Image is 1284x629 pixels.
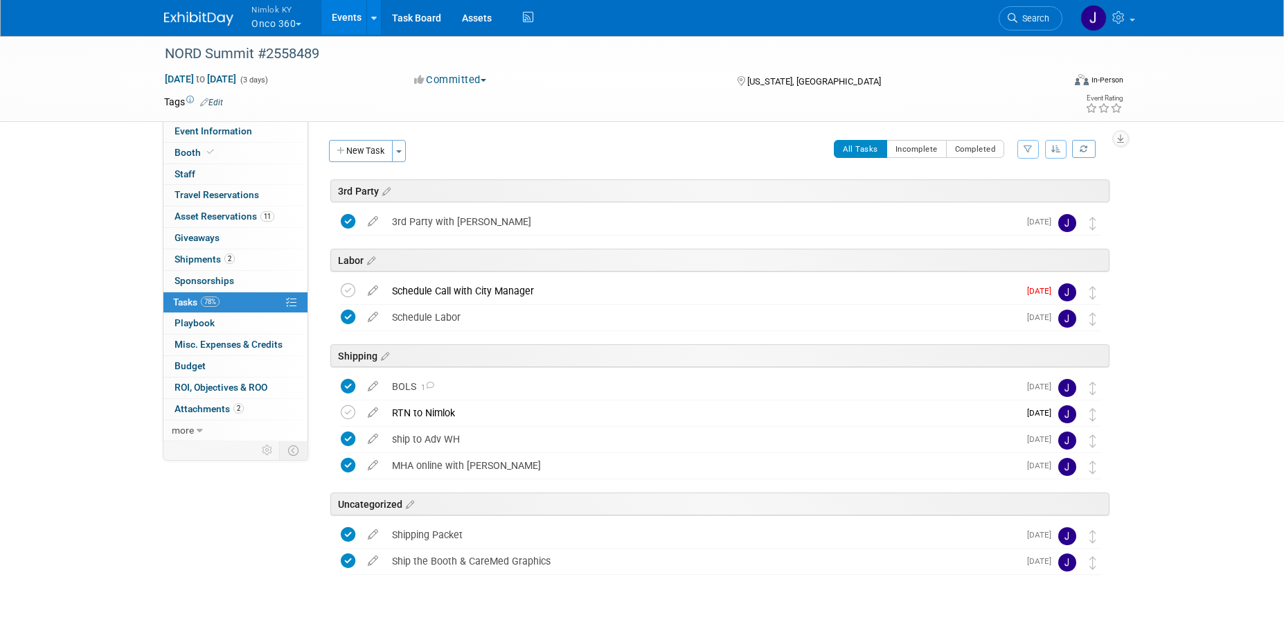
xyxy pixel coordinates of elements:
[1058,458,1076,476] img: Jamie Dunn
[361,285,385,297] a: edit
[1089,530,1096,543] i: Move task
[164,12,233,26] img: ExhibitDay
[1089,434,1096,448] i: Move task
[207,148,214,156] i: Booth reservation complete
[330,493,1109,515] div: Uncategorized
[164,73,237,85] span: [DATE] [DATE]
[163,121,307,142] a: Event Information
[1027,382,1058,391] span: [DATE]
[409,73,492,87] button: Committed
[1089,461,1096,474] i: Move task
[175,275,234,286] span: Sponsorships
[163,249,307,270] a: Shipments2
[361,555,385,567] a: edit
[361,380,385,393] a: edit
[946,140,1005,158] button: Completed
[175,339,283,350] span: Misc. Expenses & Credits
[1058,283,1076,301] img: Jamie Dunn
[1085,95,1123,102] div: Event Rating
[1080,5,1107,31] img: Jamie Dunn
[385,427,1019,451] div: ship to Adv WH
[385,375,1019,398] div: BOLS
[163,420,307,441] a: more
[175,360,206,371] span: Budget
[1027,530,1058,540] span: [DATE]
[385,401,1019,425] div: RTN to Nimlok
[1027,217,1058,227] span: [DATE]
[280,441,308,459] td: Toggle Event Tabs
[163,164,307,185] a: Staff
[175,232,220,243] span: Giveaways
[747,76,881,87] span: [US_STATE], [GEOGRAPHIC_DATA]
[1027,461,1058,470] span: [DATE]
[1089,556,1096,569] i: Move task
[251,2,301,17] span: Nimlok KY
[361,433,385,445] a: edit
[981,72,1123,93] div: Event Format
[385,210,1019,233] div: 3rd Party with [PERSON_NAME]
[1075,74,1089,85] img: Format-Inperson.png
[1058,553,1076,572] img: Jamie Dunn
[330,249,1109,272] div: Labor
[385,523,1019,547] div: Shipping Packet
[160,42,1042,67] div: NORD Summit #2558489
[163,378,307,398] a: ROI, Objectives & ROO
[385,279,1019,303] div: Schedule Call with City Manager
[1027,556,1058,566] span: [DATE]
[385,454,1019,477] div: MHA online with [PERSON_NAME]
[163,399,307,420] a: Attachments2
[260,211,274,222] span: 11
[1058,310,1076,328] img: Jamie Dunn
[175,317,215,328] span: Playbook
[163,185,307,206] a: Travel Reservations
[361,529,385,541] a: edit
[1058,214,1076,232] img: Jamie Dunn
[1089,312,1096,326] i: Move task
[175,211,274,222] span: Asset Reservations
[200,98,223,107] a: Edit
[163,313,307,334] a: Playbook
[163,206,307,227] a: Asset Reservations11
[385,305,1019,329] div: Schedule Labor
[1089,217,1096,230] i: Move task
[1027,286,1058,296] span: [DATE]
[1089,286,1096,299] i: Move task
[364,253,375,267] a: Edit sections
[1072,140,1096,158] a: Refresh
[330,344,1109,367] div: Shipping
[163,356,307,377] a: Budget
[1058,405,1076,423] img: Jamie Dunn
[164,95,223,109] td: Tags
[1058,432,1076,450] img: Jamie Dunn
[329,140,393,162] button: New Task
[361,311,385,324] a: edit
[1027,434,1058,444] span: [DATE]
[402,497,414,511] a: Edit sections
[163,335,307,355] a: Misc. Expenses & Credits
[163,292,307,313] a: Tasks78%
[175,147,217,158] span: Booth
[1027,408,1058,418] span: [DATE]
[330,179,1109,202] div: 3rd Party
[886,140,947,158] button: Incomplete
[175,125,252,136] span: Event Information
[999,6,1062,30] a: Search
[175,254,235,265] span: Shipments
[361,215,385,228] a: edit
[175,168,195,179] span: Staff
[1058,527,1076,545] img: Jamie Dunn
[233,403,244,414] span: 2
[163,271,307,292] a: Sponsorships
[172,425,194,436] span: more
[1058,379,1076,397] img: Jamie Dunn
[175,189,259,200] span: Travel Reservations
[1091,75,1123,85] div: In-Person
[834,140,887,158] button: All Tasks
[256,441,280,459] td: Personalize Event Tab Strip
[175,403,244,414] span: Attachments
[1017,13,1049,24] span: Search
[377,348,389,362] a: Edit sections
[385,549,1019,573] div: Ship the Booth & CareMed Graphics
[361,459,385,472] a: edit
[163,228,307,249] a: Giveaways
